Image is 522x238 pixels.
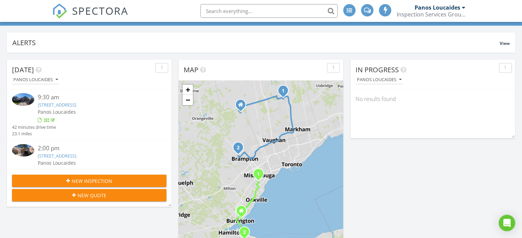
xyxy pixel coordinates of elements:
i: 1 [257,172,260,177]
i: 2 [243,230,246,235]
div: 26 Marion Pl, Hamilton, ON L8G 1R7 [244,232,248,236]
img: The Best Home Inspection Software - Spectora [52,3,67,18]
div: 466 Beverley Dr, Burlington Ontario L7R 3G6 [241,211,245,215]
div: Panos Loucaides [415,4,460,11]
span: SPECTORA [72,3,128,18]
i: 1 [282,89,285,93]
span: View [500,40,510,46]
div: 583 Heddle Crescent, Newmarket, ON L3X 2K7 [283,90,287,95]
div: Inspection Services Group Inc [397,11,465,18]
div: Alerts [12,38,500,47]
div: 24 Bearwood St, Brampton, ON L7A 1Y4 [238,147,242,151]
i: 2 [237,146,240,150]
a: SPECTORA [52,9,128,24]
a: Zoom in [183,85,193,95]
div: 1511 Ballyclare Dr, Mississauga, ON L5C 1J4 [258,174,263,178]
input: Search everything... [200,4,338,18]
a: Zoom out [183,95,193,105]
div: 4 Coates Hill Crt, Bolton Ontario L7E0N4 [241,104,245,109]
div: Open Intercom Messenger [499,215,515,231]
